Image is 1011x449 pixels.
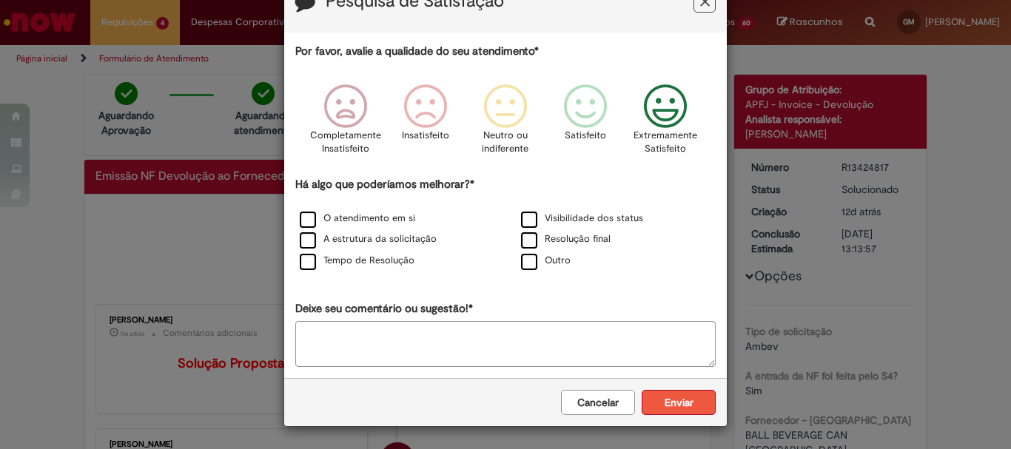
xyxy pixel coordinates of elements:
[388,73,463,175] div: Insatisfeito
[634,129,697,156] p: Extremamente Satisfeito
[561,390,635,415] button: Cancelar
[295,301,473,317] label: Deixe seu comentário ou sugestão!*
[300,254,414,268] label: Tempo de Resolução
[565,129,606,143] p: Satisfeito
[300,232,437,246] label: A estrutura da solicitação
[479,129,532,156] p: Neutro ou indiferente
[310,129,381,156] p: Completamente Insatisfeito
[300,212,415,226] label: O atendimento em si
[295,177,716,272] div: Há algo que poderíamos melhorar?*
[521,254,571,268] label: Outro
[402,129,449,143] p: Insatisfeito
[468,73,543,175] div: Neutro ou indiferente
[521,232,611,246] label: Resolução final
[642,390,716,415] button: Enviar
[521,212,643,226] label: Visibilidade dos status
[628,73,703,175] div: Extremamente Satisfeito
[548,73,623,175] div: Satisfeito
[295,44,539,59] label: Por favor, avalie a qualidade do seu atendimento*
[307,73,383,175] div: Completamente Insatisfeito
